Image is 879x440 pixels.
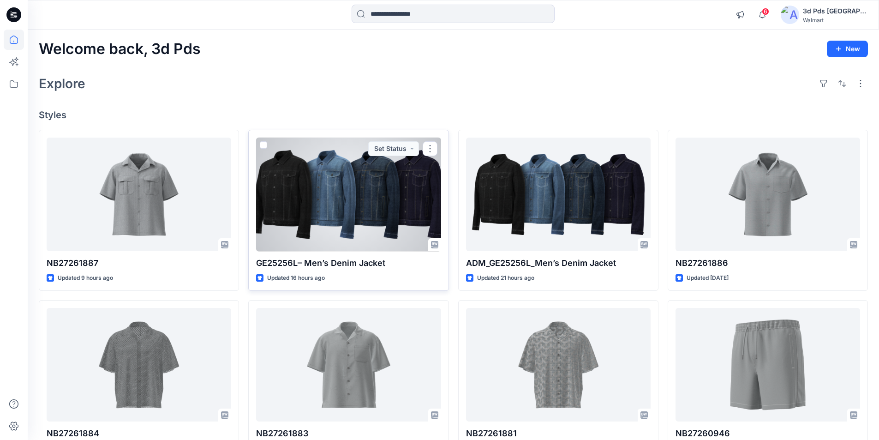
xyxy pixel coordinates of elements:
h2: Explore [39,76,85,91]
span: 6 [762,8,769,15]
p: NB27261887 [47,257,231,270]
p: NB27261881 [466,427,651,440]
a: NB27261886 [676,138,860,252]
h2: Welcome back, 3d Pds [39,41,201,58]
a: NB27260946 [676,308,860,422]
a: NB27261887 [47,138,231,252]
p: NB27261884 [47,427,231,440]
a: NB27261884 [47,308,231,422]
p: NB27261886 [676,257,860,270]
a: NB27261883 [256,308,441,422]
a: GE25256L– Men’s Denim Jacket [256,138,441,252]
h4: Styles [39,109,868,121]
p: NB27261883 [256,427,441,440]
a: ADM_GE25256L_Men’s Denim Jacket [466,138,651,252]
p: NB27260946 [676,427,860,440]
p: Updated [DATE] [687,273,729,283]
p: ADM_GE25256L_Men’s Denim Jacket [466,257,651,270]
p: Updated 9 hours ago [58,273,113,283]
a: NB27261881 [466,308,651,422]
img: avatar [781,6,799,24]
button: New [827,41,868,57]
div: Walmart [803,17,867,24]
div: 3d Pds [GEOGRAPHIC_DATA] [803,6,867,17]
p: Updated 16 hours ago [267,273,325,283]
p: GE25256L– Men’s Denim Jacket [256,257,441,270]
p: Updated 21 hours ago [477,273,534,283]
